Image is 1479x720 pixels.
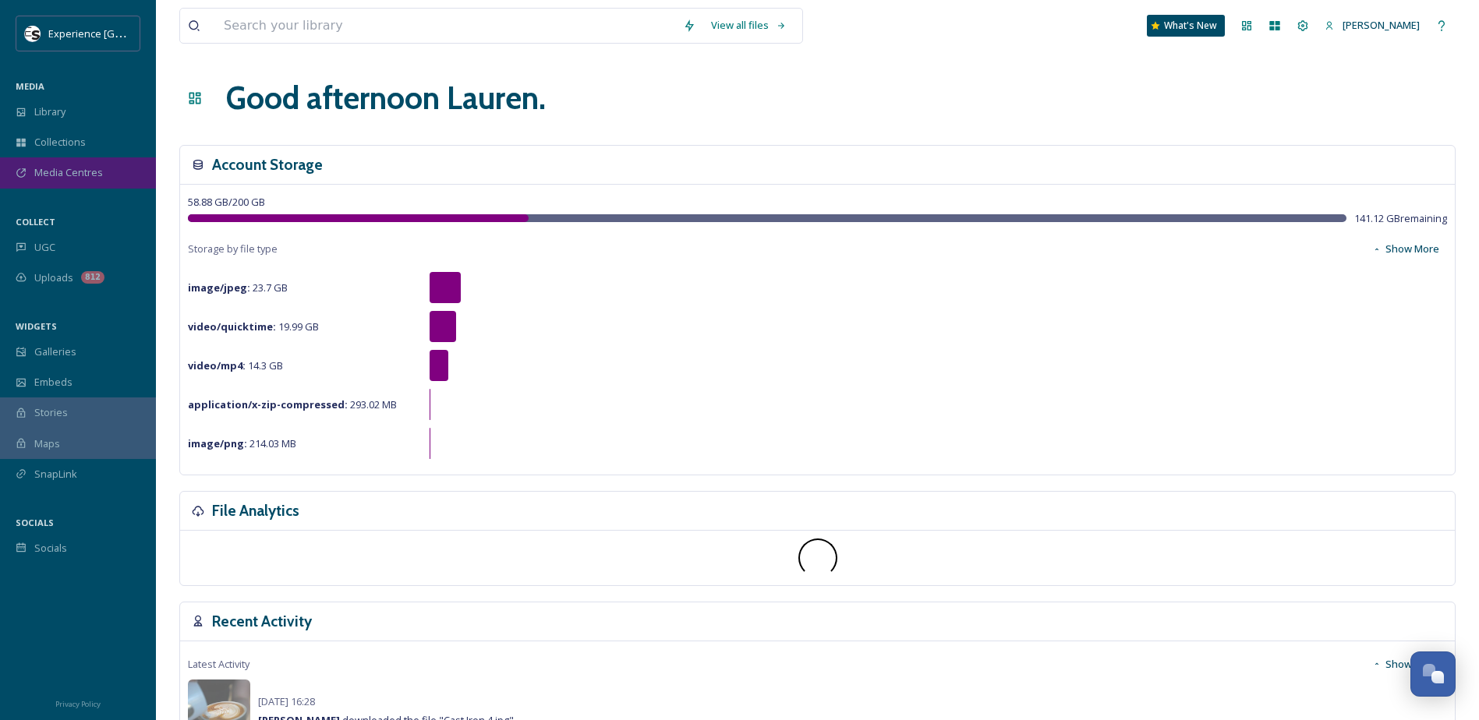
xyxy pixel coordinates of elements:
span: WIDGETS [16,320,57,332]
img: WSCC%20ES%20Socials%20Icon%20-%20Secondary%20-%20Black.jpg [25,26,41,41]
span: Stories [34,405,68,420]
span: 214.03 MB [188,436,296,450]
span: 23.7 GB [188,281,288,295]
span: Storage by file type [188,242,278,256]
span: Galleries [34,344,76,359]
span: 58.88 GB / 200 GB [188,195,265,209]
span: 19.99 GB [188,319,319,334]
span: Privacy Policy [55,699,101,709]
span: SOCIALS [16,517,54,528]
span: 14.3 GB [188,358,283,372]
div: 812 [81,271,104,284]
span: Latest Activity [188,657,249,672]
span: Experience [GEOGRAPHIC_DATA] [48,26,203,41]
button: Show More [1364,234,1447,264]
button: Open Chat [1410,651,1456,697]
span: Embeds [34,375,73,390]
span: SnapLink [34,467,77,482]
span: UGC [34,240,55,255]
strong: video/mp4 : [188,358,246,372]
span: [DATE] 16:28 [258,694,315,708]
a: Privacy Policy [55,694,101,712]
span: 141.12 GB remaining [1354,211,1447,226]
a: [PERSON_NAME] [1317,10,1428,41]
strong: image/png : [188,436,247,450]
span: Library [34,104,65,119]
strong: application/x-zip-compressed : [188,397,348,411]
span: Maps [34,436,60,451]
strong: video/quicktime : [188,319,276,334]
span: MEDIA [16,80,44,92]
h3: Account Storage [212,154,323,176]
input: Search your library [216,9,675,43]
h3: File Analytics [212,499,299,522]
span: [PERSON_NAME] [1343,18,1420,32]
span: Uploads [34,270,73,285]
button: Show More [1364,649,1447,679]
a: View all files [703,10,794,41]
span: COLLECT [16,216,55,228]
h3: Recent Activity [212,610,312,633]
span: Media Centres [34,165,103,180]
strong: image/jpeg : [188,281,250,295]
span: Socials [34,541,67,556]
a: What's New [1147,15,1225,37]
span: 293.02 MB [188,397,397,411]
h1: Good afternoon Lauren . [226,75,546,122]
span: Collections [34,135,86,150]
